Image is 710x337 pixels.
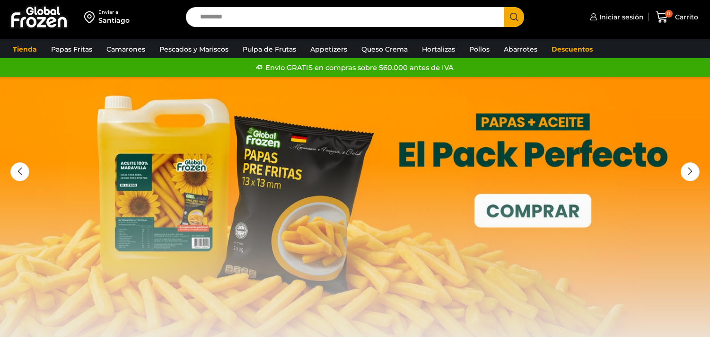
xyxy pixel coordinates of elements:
[465,40,494,58] a: Pollos
[547,40,597,58] a: Descuentos
[665,10,673,18] span: 0
[673,12,698,22] span: Carrito
[238,40,301,58] a: Pulpa de Frutas
[102,40,150,58] a: Camarones
[597,12,644,22] span: Iniciar sesión
[46,40,97,58] a: Papas Fritas
[357,40,412,58] a: Queso Crema
[8,40,42,58] a: Tienda
[499,40,542,58] a: Abarrotes
[417,40,460,58] a: Hortalizas
[98,9,130,16] div: Enviar a
[84,9,98,25] img: address-field-icon.svg
[306,40,352,58] a: Appetizers
[504,7,524,27] button: Search button
[98,16,130,25] div: Santiago
[155,40,233,58] a: Pescados y Mariscos
[587,8,644,27] a: Iniciar sesión
[653,6,701,28] a: 0 Carrito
